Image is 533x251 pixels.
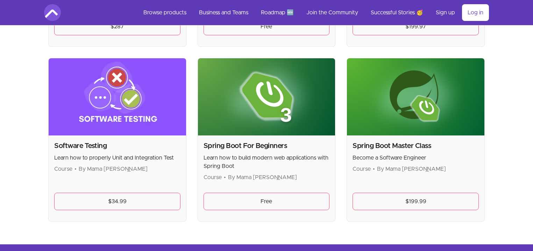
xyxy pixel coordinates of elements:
[462,4,489,21] a: Log in
[224,175,226,180] span: •
[365,4,429,21] a: Successful Stories 🥳
[54,193,180,210] a: $34.99
[353,154,479,162] p: Become a Software Engineer
[138,4,489,21] nav: Main
[377,166,446,172] span: By Mama [PERSON_NAME]
[193,4,254,21] a: Business and Teams
[255,4,299,21] a: Roadmap 🆕
[44,4,61,21] img: Amigoscode logo
[54,141,180,151] h2: Software Testing
[204,18,330,35] a: Free
[347,58,484,135] img: Product image for Spring Boot Master Class
[74,166,77,172] span: •
[353,141,479,151] h2: Spring Boot Master Class
[204,141,330,151] h2: Spring Boot For Beginners
[198,58,335,135] img: Product image for Spring Boot For Beginners
[353,193,479,210] a: $199.99
[204,175,222,180] span: Course
[54,154,180,162] p: Learn how to properly Unit and Integration Test
[54,166,72,172] span: Course
[79,166,148,172] span: By Mama [PERSON_NAME]
[430,4,461,21] a: Sign up
[49,58,186,135] img: Product image for Software Testing
[353,18,479,35] a: $199.97
[204,154,330,170] p: Learn how to build modern web applications with Spring Boot
[301,4,364,21] a: Join the Community
[353,166,371,172] span: Course
[54,18,180,35] a: $287
[138,4,192,21] a: Browse products
[204,193,330,210] a: Free
[228,175,297,180] span: By Mama [PERSON_NAME]
[373,166,375,172] span: •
